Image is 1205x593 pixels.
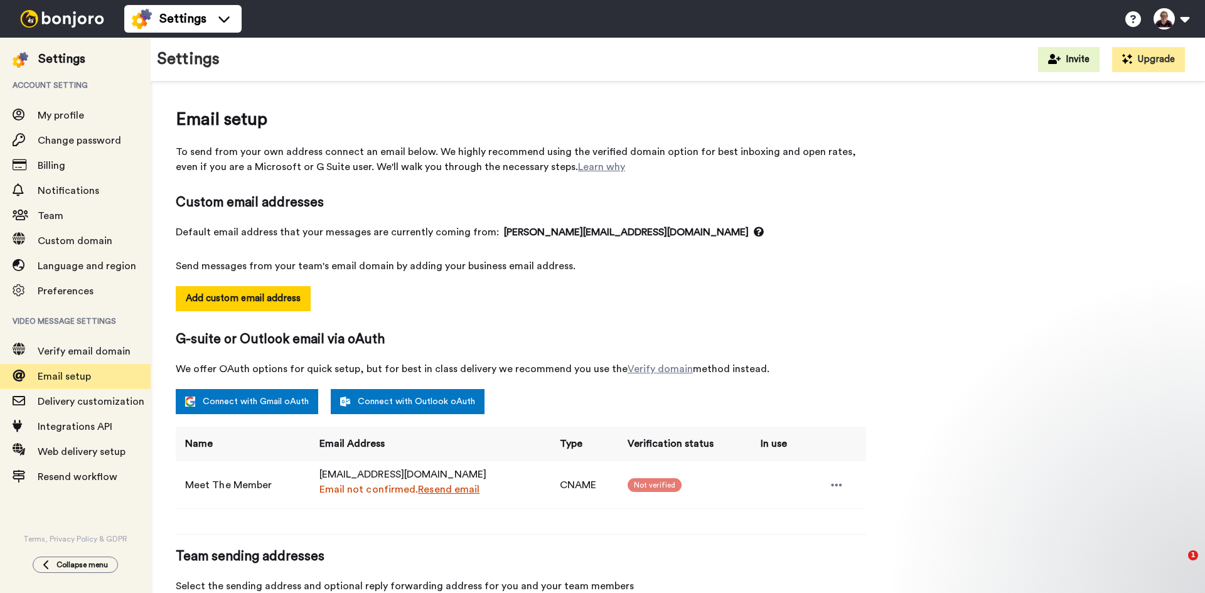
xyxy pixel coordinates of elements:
[38,136,121,146] span: Change password
[504,225,764,240] span: [PERSON_NAME][EMAIL_ADDRESS][DOMAIN_NAME]
[176,107,866,132] span: Email setup
[578,162,625,172] a: Learn why
[38,422,112,432] span: Integrations API
[38,110,84,120] span: My profile
[176,361,866,377] span: We offer OAuth options for quick setup, but for best in class delivery we recommend you use the m...
[1188,550,1198,560] span: 1
[176,259,866,274] span: Send messages from your team's email domain by adding your business email address.
[176,193,866,212] span: Custom email addresses
[38,472,117,482] span: Resend workflow
[176,389,318,414] a: Connect with Gmail oAuth
[185,397,195,407] img: google.svg
[15,10,109,28] img: bj-logo-header-white.svg
[1038,47,1100,72] button: Invite
[176,461,310,508] td: Meet The Member
[340,397,350,407] img: outlook-white.svg
[176,225,866,240] span: Default email address that your messages are currently coming from:
[38,346,131,356] span: Verify email domain
[176,427,310,461] th: Name
[310,427,550,461] th: Email Address
[176,330,866,349] span: G-suite or Outlook email via oAuth
[56,560,108,570] span: Collapse menu
[628,478,682,492] span: Not verified
[1162,550,1192,580] iframe: Intercom live chat
[157,50,220,68] h1: Settings
[550,461,618,508] td: CNAME
[159,10,206,28] span: Settings
[176,144,866,174] span: To send from your own address connect an email below. We highly recommend using the verified doma...
[38,161,65,171] span: Billing
[550,427,618,461] th: Type
[38,286,94,296] span: Preferences
[176,286,311,311] button: Add custom email address
[38,50,85,68] div: Settings
[331,389,485,414] a: Connect with Outlook oAuth
[176,547,866,566] span: Team sending addresses
[751,427,805,461] th: In use
[38,371,91,382] span: Email setup
[38,211,63,221] span: Team
[319,469,486,479] span: [EMAIL_ADDRESS][DOMAIN_NAME]
[33,557,118,573] button: Collapse menu
[38,236,112,246] span: Custom domain
[618,427,751,461] th: Verification status
[319,482,545,497] div: Email not confirmed.
[38,261,136,271] span: Language and region
[38,447,126,457] span: Web delivery setup
[13,52,28,68] img: settings-colored.svg
[628,364,693,374] a: Verify domain
[1112,47,1185,72] button: Upgrade
[418,484,479,494] a: Resend email
[38,186,99,196] span: Notifications
[132,9,152,29] img: settings-colored.svg
[38,397,144,407] span: Delivery customization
